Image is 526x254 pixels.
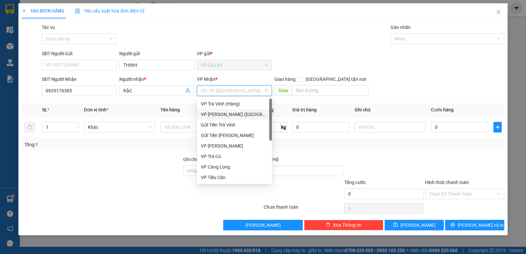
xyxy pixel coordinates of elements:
[22,4,76,10] strong: BIÊN NHẬN GỬI HÀNG
[38,35,87,42] span: LAB VIVA ADENT SG
[42,76,117,83] div: SĐT Người Nhận
[3,22,66,35] span: VP [PERSON_NAME] ([GEOGRAPHIC_DATA])
[333,221,362,229] span: Xóa Thông tin
[201,60,268,70] span: VP Cầu Kè
[201,174,268,181] div: VP Tiểu Cần
[197,120,272,130] div: Gửi Tiền Trà Vinh
[201,121,268,128] div: Gửi Tiền Trà Vinh
[197,109,272,120] div: VP Trần Phú (Hàng)
[88,122,151,132] span: Khác
[42,25,55,30] label: Tác vụ
[393,222,398,228] span: save
[73,123,77,127] span: up
[445,220,504,230] button: printer[PERSON_NAME] và In
[22,8,64,13] span: TẠO ĐƠN HÀNG
[275,77,296,82] span: Giao hàng
[183,166,262,176] input: Ghi chú đơn hàng
[73,128,77,132] span: down
[385,220,444,230] button: save[PERSON_NAME]
[197,151,272,162] div: VP Trà Cú
[24,122,35,132] button: delete
[496,10,501,15] span: close
[201,163,268,171] div: VP Càng Long
[400,221,436,229] span: [PERSON_NAME]
[197,130,272,141] div: Gửi Tiền Trần Phú
[431,107,454,112] span: Cước hàng
[275,85,292,96] span: Giao
[223,220,302,230] button: [PERSON_NAME]
[119,76,194,83] div: Người nhận
[71,122,78,127] span: Increase Value
[197,99,272,109] div: VP Trà Vinh (Hàng)
[84,107,108,112] span: Đơn vị tính
[391,25,411,30] label: Gán nhãn
[344,180,366,185] span: Tổng cước
[263,203,344,215] div: Chưa thanh toán
[326,222,330,228] span: delete
[3,43,16,49] span: GIAO:
[119,50,194,57] div: Người gửi
[304,220,383,230] button: deleteXóa Thông tin
[494,125,501,130] span: plus
[197,141,272,151] div: VP Vũng Liêm
[42,50,117,57] div: SĐT Người Gửi
[280,122,287,132] span: kg
[201,153,268,160] div: VP Trà Cú
[493,122,502,132] button: plus
[197,50,272,57] div: VP gửi
[355,122,426,132] input: Ghi Chú
[425,180,469,185] label: Hình thức thanh toán
[450,222,455,228] span: printer
[292,122,349,132] input: 0
[185,88,190,93] span: user-add
[13,13,69,19] span: VP Cầu Kè -
[303,76,369,83] span: [GEOGRAPHIC_DATA] tận nơi
[75,8,144,13] span: Yêu cầu xuất hóa đơn điện tử
[201,111,268,118] div: VP [PERSON_NAME] ([GEOGRAPHIC_DATA])
[22,9,26,13] span: plus
[160,122,231,132] input: VD: Bàn, Ghế
[201,100,268,107] div: VP Trà Vinh (Hàng)
[3,13,96,19] p: GỬI:
[352,104,428,116] th: Ghi chú
[489,3,508,22] button: Close
[42,107,47,112] span: SL
[75,9,80,14] img: icon
[292,107,317,112] span: Giá trị hàng
[71,127,78,132] span: Decrease Value
[197,172,272,183] div: VP Tiểu Cần
[183,157,219,162] label: Ghi chú đơn hàng
[197,77,215,82] span: VP Nhận
[197,162,272,172] div: VP Càng Long
[458,221,504,229] span: [PERSON_NAME] và In
[24,141,203,148] div: Tổng: 1
[41,13,69,19] span: BS TRUYỀN
[201,132,268,139] div: Gửi Tiền [PERSON_NAME]
[160,107,180,112] span: Tên hàng
[264,157,279,162] span: Thu Hộ
[3,35,87,42] span: 02822406240 -
[201,142,268,150] div: VP [PERSON_NAME]
[292,85,369,96] input: Dọc đường
[3,22,96,35] p: NHẬN:
[246,221,281,229] span: [PERSON_NAME]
